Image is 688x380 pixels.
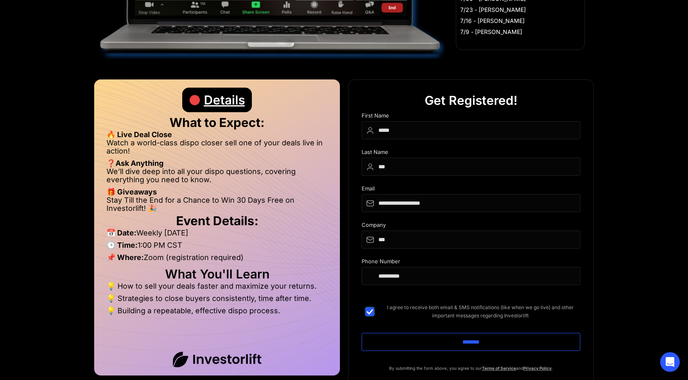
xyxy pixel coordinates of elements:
span: I agree to receive both email & SMS notifications (like when we go live) and other important mess... [380,303,580,320]
div: Get Registered! [425,88,518,113]
li: 💡 Strategies to close buyers consistently, time after time. [106,294,328,307]
strong: Event Details: [176,213,258,228]
div: Email [362,185,580,194]
strong: 🕒 Time: [106,241,138,249]
li: We’ll dive deep into all your dispo questions, covering everything you need to know. [106,167,328,188]
div: First Name [362,113,580,121]
form: DIspo Day Main Form [362,113,580,364]
li: 1:00 PM CST [106,241,328,253]
div: Last Name [362,149,580,158]
strong: What to Expect: [170,115,265,130]
a: Privacy Policy [523,366,552,371]
p: By submitting the form above, you agree to our and . [362,364,580,372]
strong: 🎁 Giveaways [106,188,157,196]
h2: What You'll Learn [106,270,328,278]
div: Details [204,88,245,112]
li: Weekly [DATE] [106,229,328,241]
li: 💡 How to sell your deals faster and maximize your returns. [106,282,328,294]
li: Stay Till the End for a Chance to Win 30 Days Free on Investorlift! 🎉 [106,196,328,213]
a: Terms of Service [482,366,516,371]
li: Watch a world-class dispo closer sell one of your deals live in action! [106,139,328,159]
strong: 📅 Date: [106,228,136,237]
div: Company [362,222,580,231]
div: Open Intercom Messenger [660,352,680,372]
strong: 🔥 Live Deal Close [106,130,172,139]
strong: 📌 Where: [106,253,144,262]
div: Phone Number [362,258,580,267]
li: 💡 Building a repeatable, effective dispo process. [106,307,328,315]
strong: ❓Ask Anything [106,159,163,167]
li: Zoom (registration required) [106,253,328,266]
